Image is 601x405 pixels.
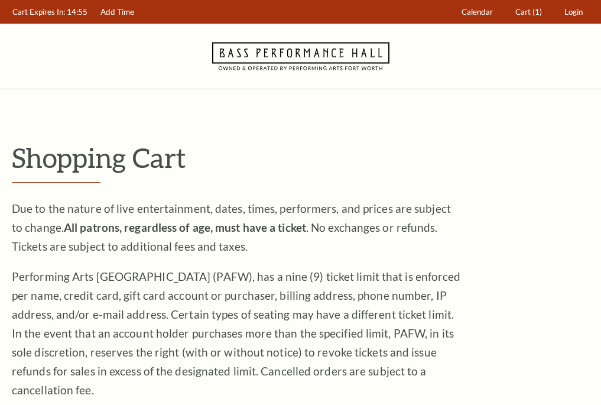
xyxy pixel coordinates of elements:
[12,202,451,253] span: Due to the nature of live entertainment, dates, times, performers, and prices are subject to chan...
[532,7,542,17] span: (1)
[515,7,531,17] span: Cart
[456,1,499,24] a: Calendar
[12,267,461,400] p: Performing Arts [GEOGRAPHIC_DATA] (PAFW), has a nine (9) ticket limit that is enforced per name, ...
[12,142,589,173] p: Shopping Cart
[95,1,140,24] a: Add Time
[510,1,548,24] a: Cart (1)
[67,7,87,17] span: 14:55
[559,1,589,24] a: Login
[12,7,65,17] span: Cart Expires In:
[564,7,583,17] span: Login
[64,221,306,234] strong: All patrons, regardless of age, must have a ticket
[462,7,493,17] span: Calendar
